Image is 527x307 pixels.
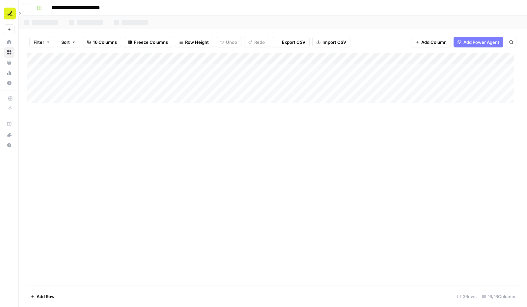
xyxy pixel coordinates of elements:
a: Home [4,37,14,47]
button: Export CSV [272,37,310,47]
span: 16 Columns [93,39,117,45]
button: Help + Support [4,140,14,151]
span: Import CSV [322,39,346,45]
a: Settings [4,78,14,88]
button: Add Power Agent [454,37,503,47]
span: Row Height [185,39,209,45]
a: AirOps Academy [4,119,14,129]
span: Undo [226,39,237,45]
button: 16 Columns [83,37,121,47]
span: Sort [61,39,70,45]
div: What's new? [4,130,14,140]
span: Filter [34,39,44,45]
button: Add Row [27,291,59,302]
button: Freeze Columns [124,37,172,47]
span: Export CSV [282,39,305,45]
span: Add Power Agent [463,39,499,45]
div: 3 Rows [454,291,479,302]
button: What's new? [4,129,14,140]
button: Add Column [411,37,451,47]
button: Import CSV [312,37,350,47]
button: Row Height [175,37,213,47]
button: Workspace: Ramp [4,5,14,22]
span: Freeze Columns [134,39,168,45]
a: Your Data [4,57,14,68]
button: Undo [216,37,241,47]
button: Redo [244,37,269,47]
a: Browse [4,47,14,58]
span: Add Column [421,39,447,45]
div: 16/16 Columns [479,291,519,302]
span: Redo [254,39,265,45]
button: Filter [29,37,54,47]
button: Sort [57,37,80,47]
img: Ramp Logo [4,8,16,19]
span: Add Row [37,293,55,300]
a: Usage [4,68,14,78]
